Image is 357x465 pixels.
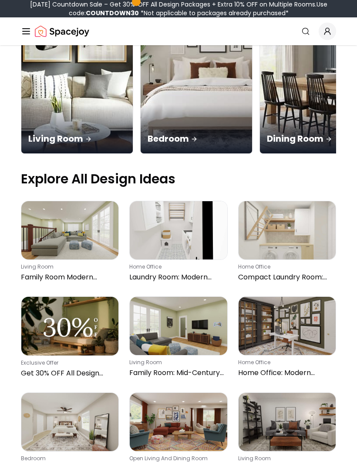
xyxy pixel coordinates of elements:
p: open living and dining room [129,455,224,462]
img: Compact Laundry Room: Modern Elegance with Space-Saving Design [239,201,336,259]
p: Laundry Room: Modern Elegant with Blue Tile Floor [129,272,224,282]
a: Get 30% OFF All Design PackagesExclusive OfferGet 30% OFF All Design Packages [21,296,119,382]
img: Spacejoy Logo [35,23,89,40]
p: bedroom [21,455,115,462]
p: living room [21,263,115,270]
a: Family Room Modern Eclectic with Playful Colorsliving roomFamily Room Modern Eclectic with Playfu... [21,201,119,286]
img: Neutral Bedroom with Plush Area Rug and Reading Nook [21,393,118,451]
a: Compact Laundry Room: Modern Elegance with Space-Saving Designhome officeCompact Laundry Room: Mo... [238,201,336,286]
p: Explore All Design Ideas [21,171,336,187]
img: Family Room: Mid-Century Modern with Gaming Lounge [130,297,227,355]
p: home office [129,263,224,270]
span: *Not applicable to packages already purchased* [139,9,289,17]
img: Family Room Modern Eclectic with Playful Colors [21,201,118,259]
p: home office [238,359,333,366]
p: Compact Laundry Room: Modern Elegance with Space-Saving Design [238,272,333,282]
p: Home Office: Modern Elegant with Gallery Wall [238,368,333,378]
a: Family Room: Mid-Century Modern with Gaming Loungeliving roomFamily Room: Mid-Century Modern with... [129,296,227,382]
p: Family Room Modern Eclectic with Playful Colors [21,272,115,282]
p: Exclusive Offer [21,359,115,366]
p: home office [238,263,333,270]
img: Get 30% OFF All Design Packages [21,297,118,355]
img: Living Room: Mid-Century Modern with Warm Accents [239,393,336,451]
p: living room [238,455,333,462]
p: Bedroom [148,133,245,145]
p: living room [129,359,224,366]
p: Family Room: Mid-Century Modern with Gaming Lounge [129,368,224,378]
a: Home Office: Modern Elegant with Gallery Wallhome officeHome Office: Modern Elegant with Gallery ... [238,296,336,382]
nav: Global [21,17,336,45]
a: Spacejoy [35,23,89,40]
img: Laundry Room: Modern Elegant with Blue Tile Floor [130,201,227,259]
p: Living Room [28,133,126,145]
b: COUNTDOWN30 [86,9,139,17]
a: Laundry Room: Modern Elegant with Blue Tile Floorhome officeLaundry Room: Modern Elegant with Blu... [129,201,227,286]
p: Get 30% OFF All Design Packages [21,368,115,379]
img: Eclectic Living Room with Warm, Earthy Tones [130,393,227,451]
img: Home Office: Modern Elegant with Gallery Wall [239,297,336,355]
